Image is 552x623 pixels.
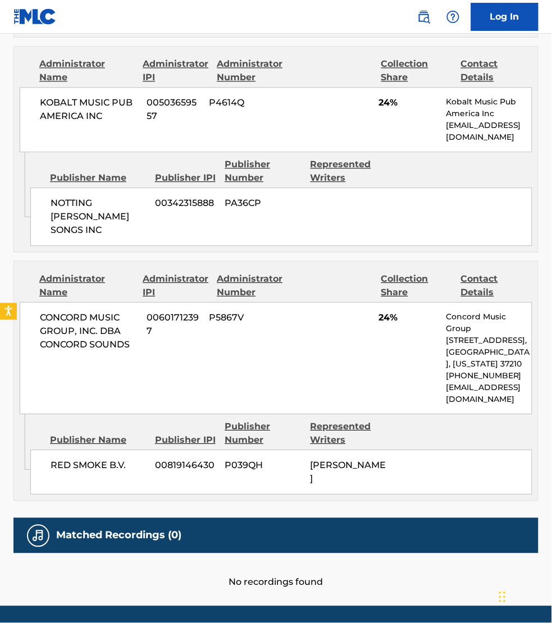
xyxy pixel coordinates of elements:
div: Collection Share [381,273,453,300]
span: KOBALT MUSIC PUB AMERICA INC [40,97,138,123]
span: 00503659557 [147,97,200,123]
p: Concord Music Group [446,311,532,335]
div: Publisher Number [225,158,302,185]
a: Log In [471,3,539,31]
div: Publisher IPI [155,172,217,185]
div: Administrator Name [39,273,134,300]
p: Kobalt Music Pub America Inc [446,97,532,120]
p: [PHONE_NUMBER] [446,370,532,382]
div: Administrator IPI [143,58,208,85]
div: Drag [499,580,506,614]
p: [GEOGRAPHIC_DATA], [US_STATE] 37210 [446,347,532,370]
span: P039QH [225,459,302,473]
span: P4614Q [209,97,283,110]
img: MLC Logo [13,8,57,25]
iframe: Chat Widget [496,569,552,623]
span: NOTTING [PERSON_NAME] SONGS INC [51,197,147,237]
p: [EMAIL_ADDRESS][DOMAIN_NAME] [446,120,532,144]
img: search [417,10,431,24]
span: [PERSON_NAME] [311,460,386,484]
div: Contact Details [461,58,532,85]
div: Administrator IPI [143,273,208,300]
div: Administrator Name [39,58,134,85]
div: Contact Details [461,273,532,300]
div: Help [442,6,464,28]
div: Collection Share [381,58,453,85]
a: Public Search [413,6,435,28]
span: RED SMOKE B.V. [51,459,147,473]
span: 00342315888 [155,197,216,210]
div: Publisher IPI [155,434,217,447]
img: help [446,10,460,24]
div: Administrator Number [217,58,288,85]
span: PA36CP [225,197,302,210]
div: Publisher Name [50,172,147,185]
div: No recordings found [13,553,539,589]
img: Matched Recordings [31,529,45,543]
span: 00601712397 [147,311,200,338]
div: Represented Writers [311,158,387,185]
span: CONCORD MUSIC GROUP, INC. DBA CONCORD SOUNDS [40,311,138,352]
span: P5867V [209,311,283,325]
div: Represented Writers [311,420,387,447]
div: Publisher Name [50,434,147,447]
p: [STREET_ADDRESS], [446,335,532,347]
span: 24% [378,311,437,325]
span: 24% [378,97,437,110]
h5: Matched Recordings (0) [56,529,181,542]
div: Publisher Number [225,420,302,447]
span: 00819146430 [155,459,216,473]
p: [EMAIL_ADDRESS][DOMAIN_NAME] [446,382,532,406]
div: Administrator Number [217,273,288,300]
